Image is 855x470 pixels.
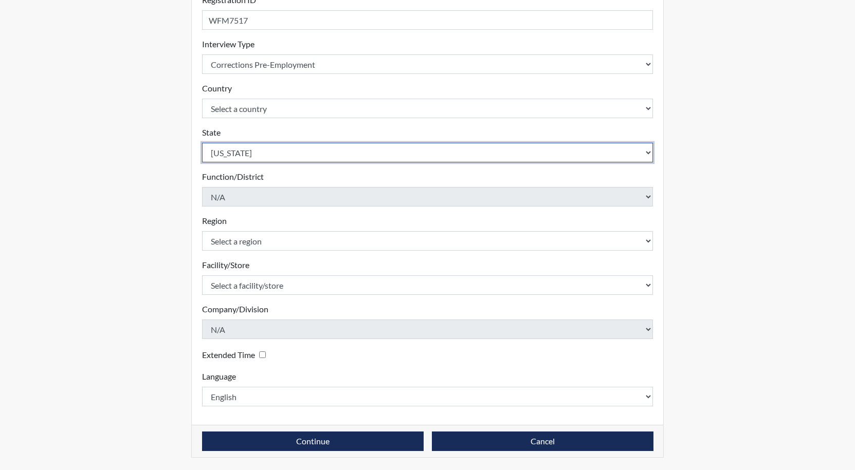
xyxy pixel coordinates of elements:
label: State [202,126,221,139]
label: Company/Division [202,303,268,315]
input: Insert a Registration ID, which needs to be a unique alphanumeric value for each interviewee [202,10,653,30]
div: Checking this box will provide the interviewee with an accomodation of extra time to answer each ... [202,347,270,362]
button: Cancel [432,431,653,451]
label: Function/District [202,171,264,183]
button: Continue [202,431,424,451]
label: Extended Time [202,349,255,361]
label: Facility/Store [202,259,249,271]
label: Language [202,370,236,383]
label: Interview Type [202,38,254,50]
label: Country [202,82,232,95]
label: Region [202,215,227,227]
